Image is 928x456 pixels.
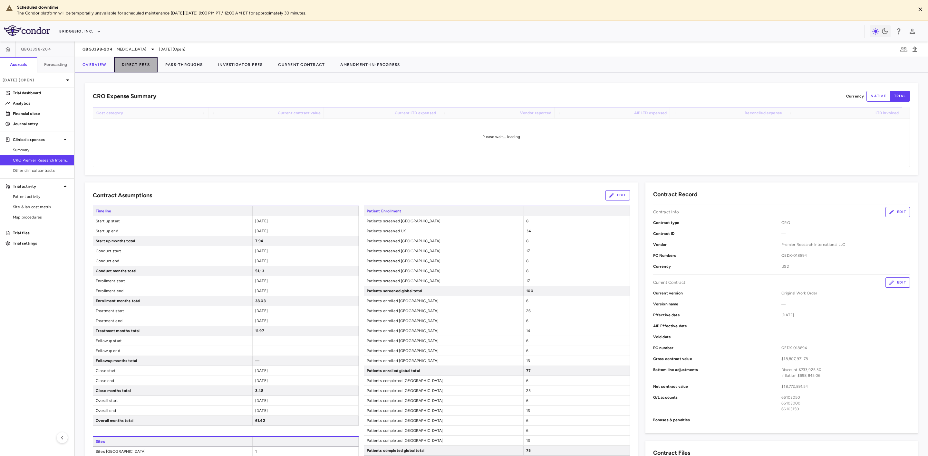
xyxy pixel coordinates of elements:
[526,229,531,233] span: 34
[653,290,782,296] p: Current version
[114,57,158,72] button: Direct Fees
[210,57,270,72] button: Investigator Fees
[255,299,266,303] span: 38.03
[364,396,523,405] span: Patients completed [GEOGRAPHIC_DATA]
[653,417,782,423] p: Bonuses & penalties
[13,111,69,116] p: Financial close
[526,388,531,393] span: 25
[364,266,523,276] span: Patients screened [GEOGRAPHIC_DATA]
[653,367,782,378] p: Bottom line adjustments
[93,406,252,415] span: Overall end
[653,301,782,307] p: Version name
[364,336,523,346] span: Patients enrolled [GEOGRAPHIC_DATA]
[781,406,910,412] div: 66103150
[781,417,910,423] span: —
[13,100,69,106] p: Analytics
[255,368,268,373] span: [DATE]
[255,309,268,313] span: [DATE]
[653,312,782,318] p: Effective date
[781,395,910,400] div: 66103050
[255,279,268,283] span: [DATE]
[781,290,910,296] span: Original Work Order
[526,339,528,343] span: 6
[255,388,264,393] span: 3.48
[885,207,910,217] button: Edit
[364,436,523,445] span: Patients completed [GEOGRAPHIC_DATA]
[653,356,782,362] p: Gross contract value
[93,216,252,226] span: Start up start
[255,239,264,243] span: 7.94
[93,296,252,306] span: Enrollment months total
[13,214,69,220] span: Map procedures
[364,426,523,435] span: Patients completed [GEOGRAPHIC_DATA]
[781,334,910,340] span: —
[526,368,531,373] span: 77
[653,334,782,340] p: Void date
[255,219,268,223] span: [DATE]
[364,306,523,316] span: Patients enrolled [GEOGRAPHIC_DATA]
[59,26,101,37] button: BridgeBio, Inc.
[890,91,910,102] button: trial
[364,386,523,396] span: Patients completed [GEOGRAPHIC_DATA]
[653,242,782,247] p: Vendor
[526,438,530,443] span: 13
[781,301,910,307] span: —
[653,345,782,351] p: PO number
[13,121,69,127] p: Journal entry
[526,329,530,333] span: 14
[93,306,252,316] span: Treatment start
[364,406,523,415] span: Patients completed [GEOGRAPHIC_DATA]
[364,226,523,236] span: Patients screened UK
[93,236,252,246] span: Start up months total
[82,47,113,52] span: QBGJ398-204
[526,259,528,263] span: 8
[364,366,523,376] span: Patients enrolled global total
[93,386,252,396] span: Close months total
[93,346,252,356] span: Followup end
[93,336,252,346] span: Followup start
[13,157,69,163] span: CRO Premier Research International LLC
[270,57,333,72] button: Current Contract
[255,329,264,333] span: 11.97
[13,183,61,189] p: Trial activity
[653,280,685,285] p: Current Contract
[255,339,259,343] span: —
[255,229,268,233] span: [DATE]
[781,400,910,406] div: 66103000
[653,231,782,237] p: Contract ID
[653,323,782,329] p: AIP Effective date
[255,289,268,293] span: [DATE]
[255,319,268,323] span: [DATE]
[653,190,698,199] h6: Contract Record
[364,286,523,296] span: Patients screened global total
[255,418,265,423] span: 61.42
[526,219,528,223] span: 8
[255,349,259,353] span: —
[93,326,252,336] span: Treatment months total
[526,428,528,433] span: 6
[526,299,528,303] span: 6
[255,358,259,363] span: —
[93,366,252,376] span: Close start
[13,168,69,173] span: Other clinical contracts
[526,319,528,323] span: 6
[846,93,864,99] p: Currency
[93,376,252,386] span: Close end
[653,220,782,226] p: Contract type
[364,356,523,366] span: Patients enrolled [GEOGRAPHIC_DATA]
[364,326,523,336] span: Patients enrolled [GEOGRAPHIC_DATA]
[526,358,530,363] span: 13
[364,446,523,455] span: Patients completed global total
[255,249,268,253] span: [DATE]
[93,191,152,200] h6: Contract Assumptions
[364,236,523,246] span: Patients screened [GEOGRAPHIC_DATA]
[13,204,69,210] span: Site & lab cost matrix
[653,209,679,215] p: Contract Info
[93,92,156,101] h6: CRO Expense Summary
[364,416,523,425] span: Patients completed [GEOGRAPHIC_DATA]
[255,408,268,413] span: [DATE]
[44,62,67,68] h6: Forecasting
[93,226,252,236] span: Start up end
[93,276,252,286] span: Enrollment start
[781,220,910,226] span: CRO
